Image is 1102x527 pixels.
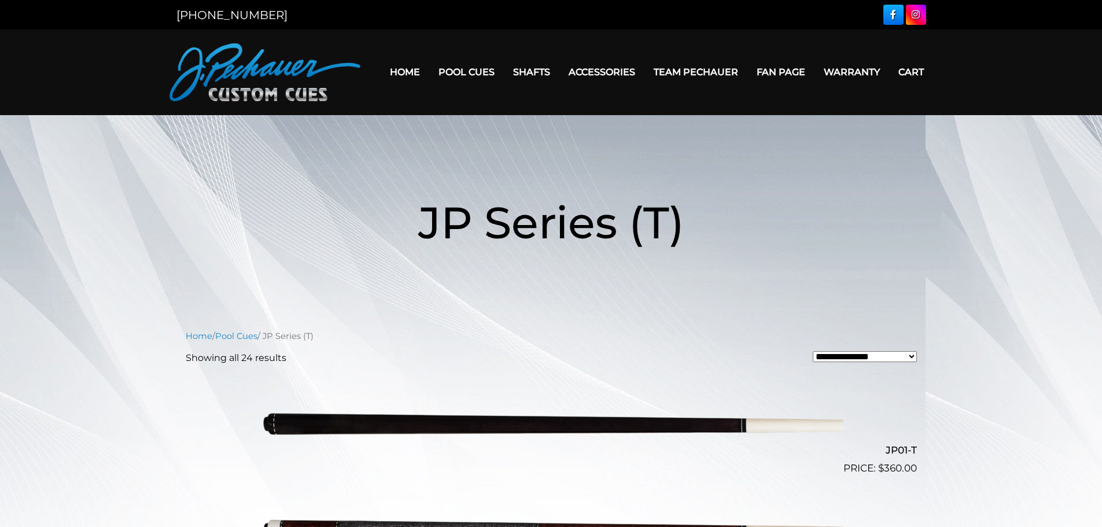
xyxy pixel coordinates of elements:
[186,351,286,365] p: Showing all 24 results
[814,57,889,87] a: Warranty
[878,462,884,474] span: $
[644,57,747,87] a: Team Pechauer
[186,331,212,341] a: Home
[504,57,559,87] a: Shafts
[429,57,504,87] a: Pool Cues
[186,440,917,461] h2: JP01-T
[813,351,917,362] select: Shop order
[889,57,933,87] a: Cart
[559,57,644,87] a: Accessories
[186,374,917,476] a: JP01-T $360.00
[176,8,288,22] a: [PHONE_NUMBER]
[878,462,917,474] bdi: 360.00
[747,57,814,87] a: Fan Page
[418,196,684,249] span: JP Series (T)
[215,331,257,341] a: Pool Cues
[259,374,843,471] img: JP01-T
[186,330,917,342] nav: Breadcrumb
[381,57,429,87] a: Home
[169,43,360,101] img: Pechauer Custom Cues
